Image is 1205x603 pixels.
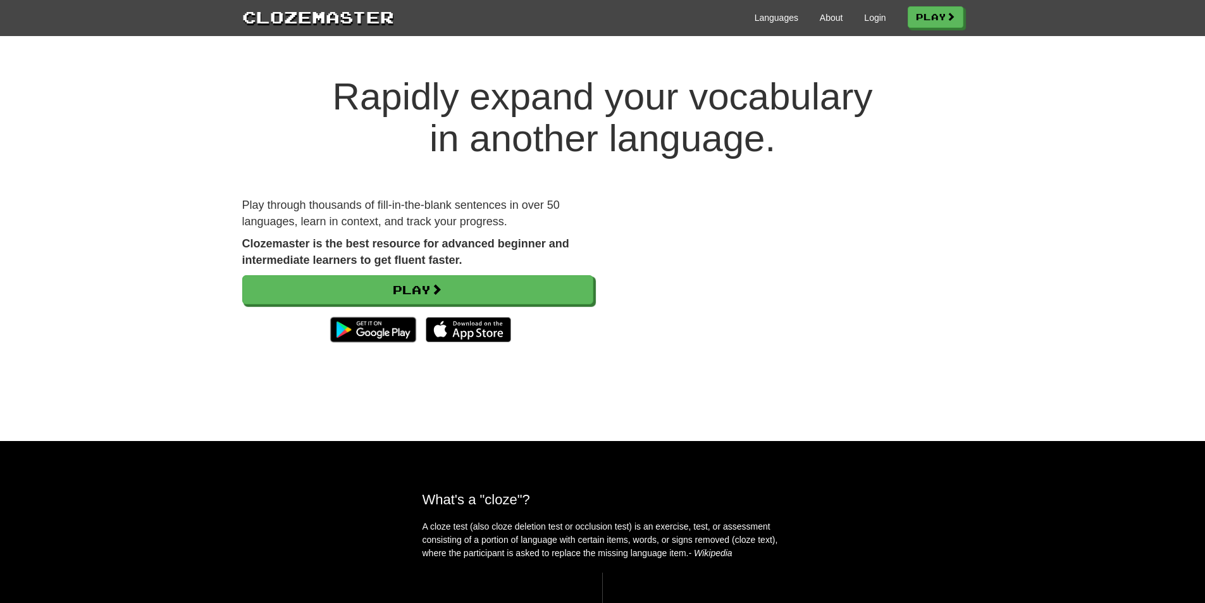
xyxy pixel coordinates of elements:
img: Download_on_the_App_Store_Badge_US-UK_135x40-25178aeef6eb6b83b96f5f2d004eda3bffbb37122de64afbaef7... [426,317,511,342]
a: About [820,11,843,24]
p: Play through thousands of fill-in-the-blank sentences in over 50 languages, learn in context, and... [242,197,593,230]
strong: Clozemaster is the best resource for advanced beginner and intermediate learners to get fluent fa... [242,237,569,266]
img: Get it on Google Play [324,311,422,349]
a: Clozemaster [242,5,394,28]
a: Login [864,11,886,24]
h2: What's a "cloze"? [423,492,783,507]
a: Languages [755,11,798,24]
em: - Wikipedia [689,548,732,558]
a: Play [908,6,963,28]
p: A cloze test (also cloze deletion test or occlusion test) is an exercise, test, or assessment con... [423,520,783,560]
a: Play [242,275,593,304]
